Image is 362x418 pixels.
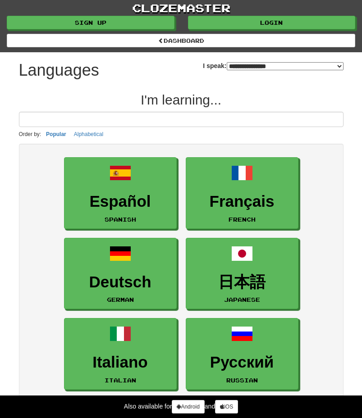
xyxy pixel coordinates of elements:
h3: Español [69,193,172,210]
a: dashboard [7,34,355,47]
a: ItalianoItalian [64,318,177,390]
h3: 日本語 [191,273,293,291]
a: РусскийRussian [186,318,298,390]
a: Sign up [7,16,174,29]
small: Italian [105,377,136,383]
small: French [229,216,256,223]
a: DeutschGerman [64,238,177,309]
h3: Deutsch [69,273,172,291]
a: Android [172,400,204,413]
h3: Italiano [69,354,172,371]
h3: Русский [191,354,293,371]
small: Spanish [105,216,136,223]
label: I speak: [203,61,343,70]
a: Login [188,16,356,29]
h3: Français [191,193,293,210]
a: 日本語Japanese [186,238,298,309]
small: German [107,296,134,303]
h2: I'm learning... [19,92,344,107]
select: I speak: [227,62,344,70]
a: EspañolSpanish [64,157,177,229]
small: Japanese [224,296,260,303]
h1: Languages [19,61,99,79]
small: Order by: [19,131,41,137]
a: iOS [215,400,238,413]
button: Popular [43,129,69,139]
button: Alphabetical [71,129,106,139]
a: FrançaisFrench [186,157,298,229]
small: Russian [226,377,258,383]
